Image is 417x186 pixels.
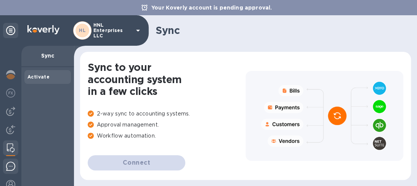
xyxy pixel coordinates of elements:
[93,22,132,38] p: HNL Enterprises LLC
[88,61,245,98] h1: Sync to your accounting system in a few clicks
[3,23,18,38] div: Unpin categories
[79,27,86,33] b: HL
[88,132,245,140] p: Workflow automation.
[6,88,15,98] img: Foreign exchange
[27,74,50,80] b: Activate
[88,110,245,118] p: 2-way sync to accounting systems.
[148,4,276,11] p: Your Koverly account is pending approval.
[156,24,405,37] h1: Sync
[88,121,245,129] p: Approval management.
[27,52,68,59] p: Sync
[27,25,59,34] img: Logo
